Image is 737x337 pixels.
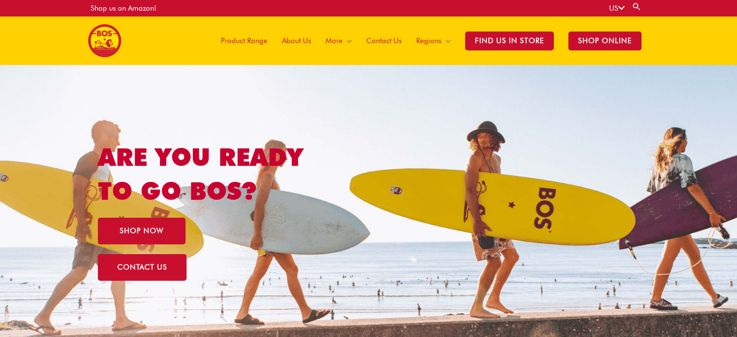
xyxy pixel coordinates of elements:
[458,16,561,65] a: Find Us in Store
[282,26,311,55] span: About Us
[632,2,642,11] a: Search button
[275,16,318,65] a: About Us
[214,16,275,65] a: Product Range
[98,218,186,244] a: SHOP NOW
[416,26,441,55] span: Regions
[465,32,554,50] span: Find Us in Store
[120,227,164,235] span: SHOP NOW
[221,26,267,55] span: Product Range
[117,264,167,271] span: CONTACT US
[366,26,402,55] span: Contact Us
[609,4,625,13] a: US
[359,16,409,65] a: Contact Us
[206,16,649,65] nav: Site Navigation
[326,26,343,55] span: More
[568,32,642,50] span: SHOP ONLINE
[88,24,121,57] img: BOS United States
[318,16,359,65] a: More
[409,16,458,65] a: Regions
[561,16,649,65] a: SHOP ONLINE
[98,140,343,208] h1: ARE YOU READY TO GO BOS?
[98,254,187,281] a: CONTACT US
